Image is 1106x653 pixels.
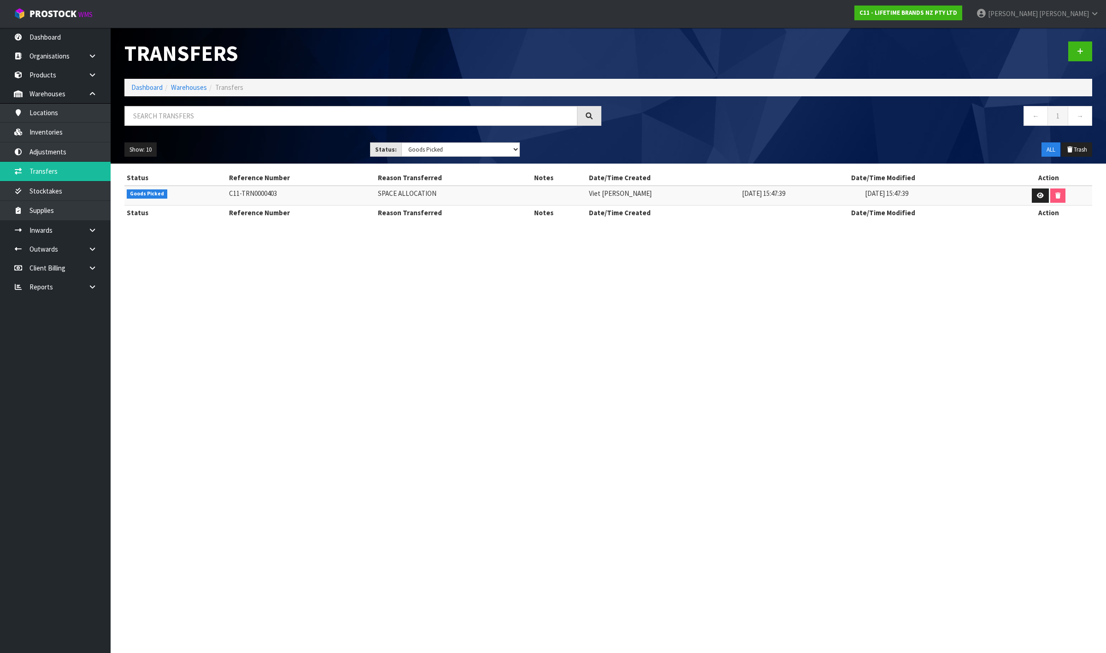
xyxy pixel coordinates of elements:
[171,83,207,92] a: Warehouses
[988,9,1038,18] span: [PERSON_NAME]
[131,83,163,92] a: Dashboard
[587,206,849,220] th: Date/Time Created
[29,8,76,20] span: ProStock
[854,6,962,20] a: C11 - LIFETIME BRANDS NZ PTY LTD
[740,186,849,206] td: [DATE] 15:47:39
[849,171,1005,185] th: Date/Time Modified
[859,9,957,17] strong: C11 - LIFETIME BRANDS NZ PTY LTD
[127,189,167,199] span: Goods Picked
[615,106,1092,129] nav: Page navigation
[124,142,157,157] button: Show: 10
[587,186,740,206] td: Viet [PERSON_NAME]
[1047,106,1068,126] a: 1
[78,10,93,19] small: WMS
[1024,106,1048,126] a: ←
[849,206,1005,220] th: Date/Time Modified
[375,146,397,153] strong: Status:
[1005,206,1092,220] th: Action
[215,83,243,92] span: Transfers
[124,206,227,220] th: Status
[1005,171,1092,185] th: Action
[1068,106,1092,126] a: →
[532,171,586,185] th: Notes
[124,106,577,126] input: Search transfers
[532,206,586,220] th: Notes
[14,8,25,19] img: cube-alt.png
[587,171,849,185] th: Date/Time Created
[1039,9,1089,18] span: [PERSON_NAME]
[124,171,227,185] th: Status
[124,41,601,65] h1: Transfers
[227,206,376,220] th: Reference Number
[1041,142,1060,157] button: ALL
[227,186,376,206] td: C11-TRN0000403
[1061,142,1092,157] button: Trash
[376,206,532,220] th: Reason Transferred
[227,171,376,185] th: Reference Number
[376,186,532,206] td: SPACE ALLOCATION
[376,171,532,185] th: Reason Transferred
[863,186,1005,206] td: [DATE] 15:47:39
